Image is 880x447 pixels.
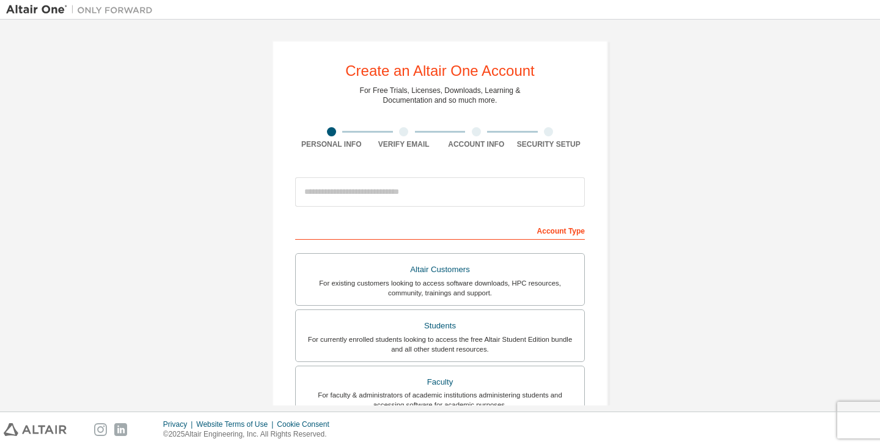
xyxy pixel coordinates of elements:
div: For existing customers looking to access software downloads, HPC resources, community, trainings ... [303,278,577,298]
img: Altair One [6,4,159,16]
div: Account Info [440,139,513,149]
div: Faculty [303,374,577,391]
div: Privacy [163,419,196,429]
div: For currently enrolled students looking to access the free Altair Student Edition bundle and all ... [303,334,577,354]
img: linkedin.svg [114,423,127,436]
div: Security Setup [513,139,585,149]
img: instagram.svg [94,423,107,436]
div: Personal Info [295,139,368,149]
img: altair_logo.svg [4,423,67,436]
div: Students [303,317,577,334]
div: Verify Email [368,139,441,149]
div: Account Type [295,220,585,240]
div: Create an Altair One Account [345,64,535,78]
div: For Free Trials, Licenses, Downloads, Learning & Documentation and so much more. [360,86,521,105]
div: For faculty & administrators of academic institutions administering students and accessing softwa... [303,390,577,410]
div: Cookie Consent [277,419,336,429]
div: Website Terms of Use [196,419,277,429]
p: © 2025 Altair Engineering, Inc. All Rights Reserved. [163,429,337,440]
div: Altair Customers [303,261,577,278]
